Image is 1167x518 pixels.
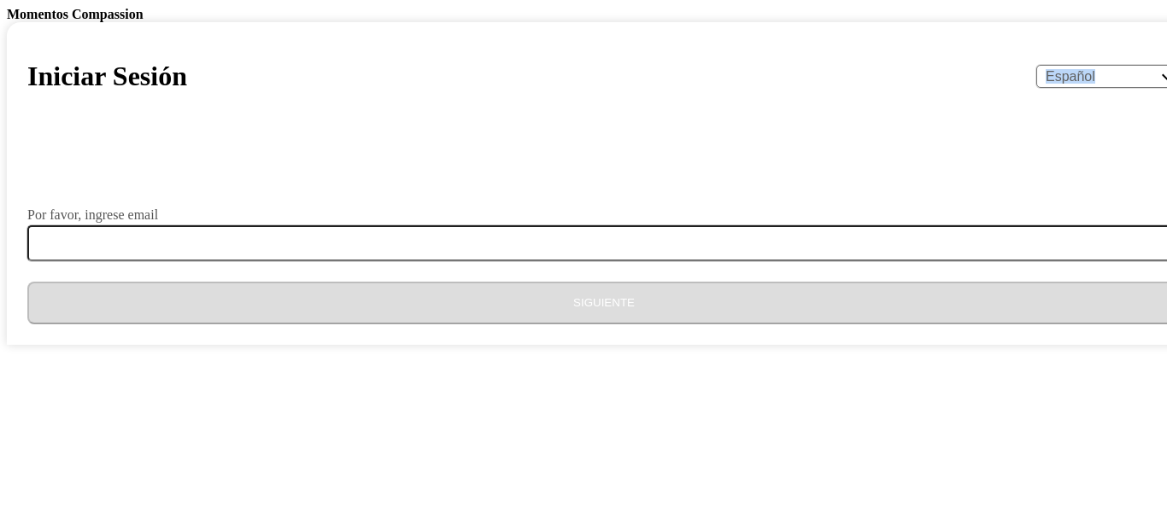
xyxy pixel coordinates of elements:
b: Momentos Compassion [7,7,144,21]
h1: Iniciar Sesión [27,61,187,92]
label: Por favor, ingrese email [27,208,158,222]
